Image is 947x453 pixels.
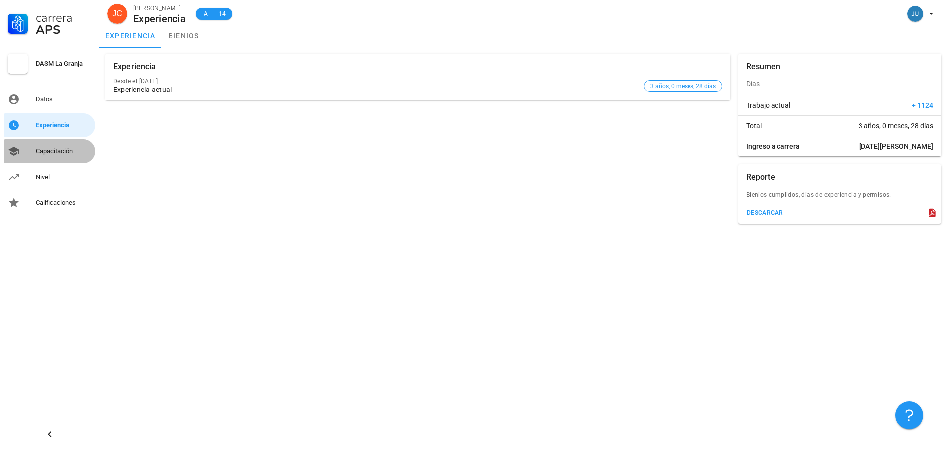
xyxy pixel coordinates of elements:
span: Total [746,121,762,131]
div: descargar [746,209,783,216]
a: bienios [162,24,206,48]
div: Bienios cumplidos, dias de experiencia y permisos. [738,190,941,206]
a: Calificaciones [4,191,95,215]
div: avatar [907,6,923,22]
div: Carrera [36,12,91,24]
button: descargar [742,206,787,220]
span: A [202,9,210,19]
div: Desde el [DATE] [113,78,640,85]
span: Trabajo actual [746,100,790,110]
span: 3 años, 0 meses, 28 días [859,121,933,131]
span: Ingreso a carrera [746,141,800,151]
div: APS [36,24,91,36]
span: 14 [218,9,226,19]
span: JC [112,4,122,24]
a: Capacitación [4,139,95,163]
div: Experiencia [113,54,156,80]
div: Experiencia actual [113,86,640,94]
a: Datos [4,88,95,111]
a: experiencia [99,24,162,48]
div: Resumen [746,54,780,80]
a: Nivel [4,165,95,189]
a: Experiencia [4,113,95,137]
div: Experiencia [133,13,186,24]
div: Reporte [746,164,775,190]
span: [DATE][PERSON_NAME] [859,141,933,151]
div: DASM La Granja [36,60,91,68]
div: Días [738,72,941,95]
div: Experiencia [36,121,91,129]
div: Nivel [36,173,91,181]
div: avatar [107,4,127,24]
div: Calificaciones [36,199,91,207]
div: Capacitación [36,147,91,155]
div: [PERSON_NAME] [133,3,186,13]
div: Datos [36,95,91,103]
span: 3 años, 0 meses, 28 días [650,81,716,91]
span: + 1124 [912,100,933,110]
